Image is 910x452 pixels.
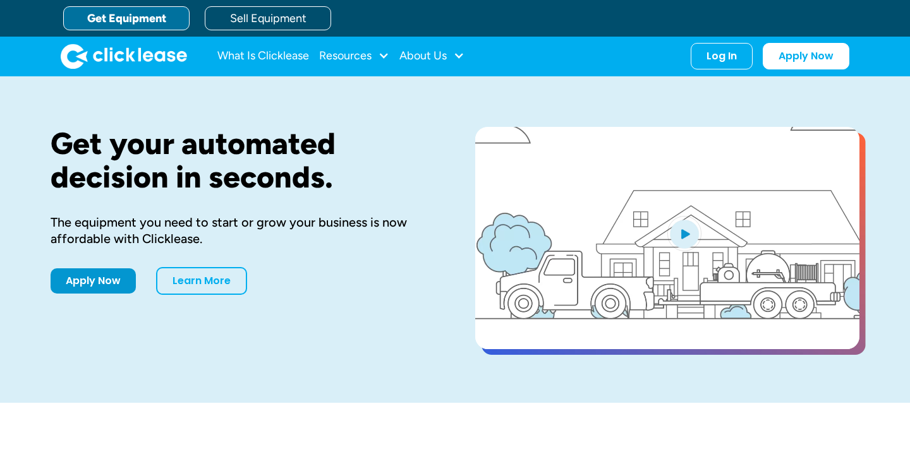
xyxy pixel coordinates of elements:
div: Log In [707,50,737,62]
a: Apply Now [763,43,849,69]
div: Resources [319,44,389,69]
a: Apply Now [51,268,136,294]
a: What Is Clicklease [217,44,309,69]
a: Sell Equipment [205,6,331,30]
img: Clicklease logo [61,44,187,69]
img: Blue play button logo on a light blue circular background [667,216,701,251]
div: The equipment you need to start or grow your business is now affordable with Clicklease. [51,214,435,247]
a: home [61,44,187,69]
h1: Get your automated decision in seconds. [51,127,435,194]
a: open lightbox [475,127,859,349]
a: Learn More [156,267,247,295]
a: Get Equipment [63,6,190,30]
div: About Us [399,44,464,69]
